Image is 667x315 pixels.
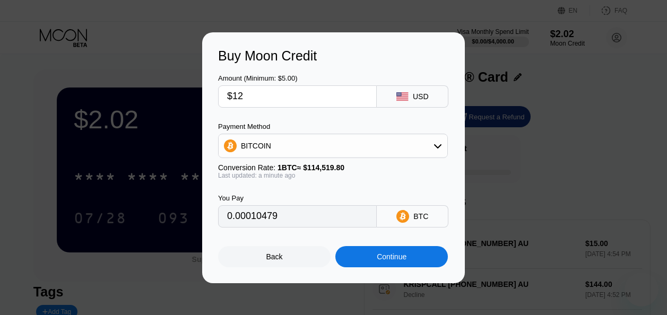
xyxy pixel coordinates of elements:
div: BITCOIN [219,135,447,156]
div: Amount (Minimum: $5.00) [218,74,377,82]
div: Continue [377,252,406,261]
div: Conversion Rate: [218,163,448,172]
div: Continue [335,246,448,267]
div: Back [266,252,283,261]
iframe: Button to launch messaging window [625,273,659,307]
div: USD [413,92,429,101]
span: 1 BTC ≈ $114,519.80 [278,163,344,172]
div: Payment Method [218,122,448,130]
div: BITCOIN [241,142,271,150]
div: Last updated: a minute ago [218,172,448,179]
input: $0.00 [227,86,368,107]
div: Buy Moon Credit [218,48,449,64]
div: Back [218,246,331,267]
div: You Pay [218,194,377,202]
div: BTC [413,212,428,221]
